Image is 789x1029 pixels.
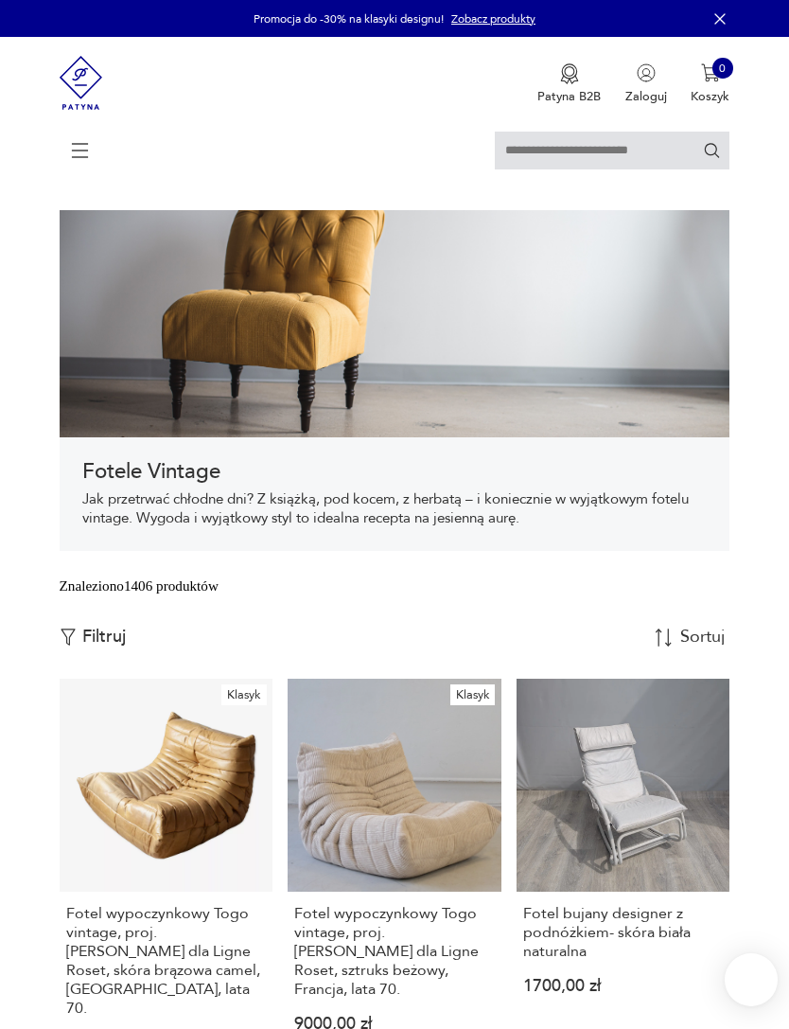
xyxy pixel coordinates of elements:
[537,63,601,105] a: Ikona medaluPatyna B2B
[82,627,126,648] p: Filtruj
[60,629,77,646] img: Ikonka filtrowania
[703,141,721,159] button: Szukaj
[60,37,103,129] img: Patyna - sklep z meblami i dekoracjami vintage
[60,627,126,648] button: Filtruj
[691,88,729,105] p: Koszyk
[637,63,656,82] img: Ikonka użytkownika
[254,11,444,27] p: Promocja do -30% na klasyki designu!
[701,63,720,82] img: Ikona koszyka
[712,58,733,79] div: 0
[625,63,667,105] button: Zaloguj
[60,210,730,437] img: 9275102764de9360b0b1aa4293741aa9.jpg
[680,629,728,646] div: Sortuj według daty dodania
[655,629,673,647] img: Sort Icon
[451,11,535,27] a: Zobacz produkty
[537,88,601,105] p: Patyna B2B
[537,63,601,105] button: Patyna B2B
[294,904,494,999] h3: Fotel wypoczynkowy Togo vintage, proj. [PERSON_NAME] dla Ligne Roset, sztruks beżowy, Francja, la...
[523,980,723,994] p: 1700,00 zł
[625,88,667,105] p: Zaloguj
[82,490,708,528] p: Jak przetrwać chłodne dni? Z książką, pod kocem, z herbatą – i koniecznie w wyjątkowym fotelu vin...
[60,576,219,596] div: Znaleziono 1406 produktów
[66,904,266,1018] h3: Fotel wypoczynkowy Togo vintage, proj. [PERSON_NAME] dla Ligne Roset, skóra brązowa camel, [GEOGR...
[523,904,723,961] h3: Fotel bujany designer z podnóżkiem- skóra biała naturalna
[725,953,778,1006] iframe: Smartsupp widget button
[560,63,579,84] img: Ikona medalu
[691,63,729,105] button: 0Koszyk
[82,460,708,483] h1: Fotele Vintage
